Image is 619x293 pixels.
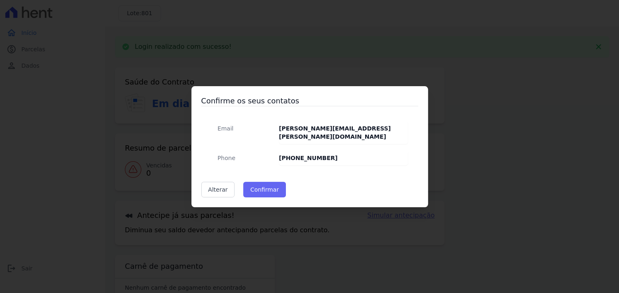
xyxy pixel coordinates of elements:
button: Confirmar [243,182,286,197]
a: Alterar [201,182,235,197]
strong: [PHONE_NUMBER] [279,155,338,161]
span: translation missing: pt-BR.public.contracts.modal.confirmation.phone [218,155,235,161]
strong: [PERSON_NAME][EMAIL_ADDRESS][PERSON_NAME][DOMAIN_NAME] [279,125,391,140]
h3: Confirme os seus contatos [201,96,418,106]
span: translation missing: pt-BR.public.contracts.modal.confirmation.email [218,125,234,132]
